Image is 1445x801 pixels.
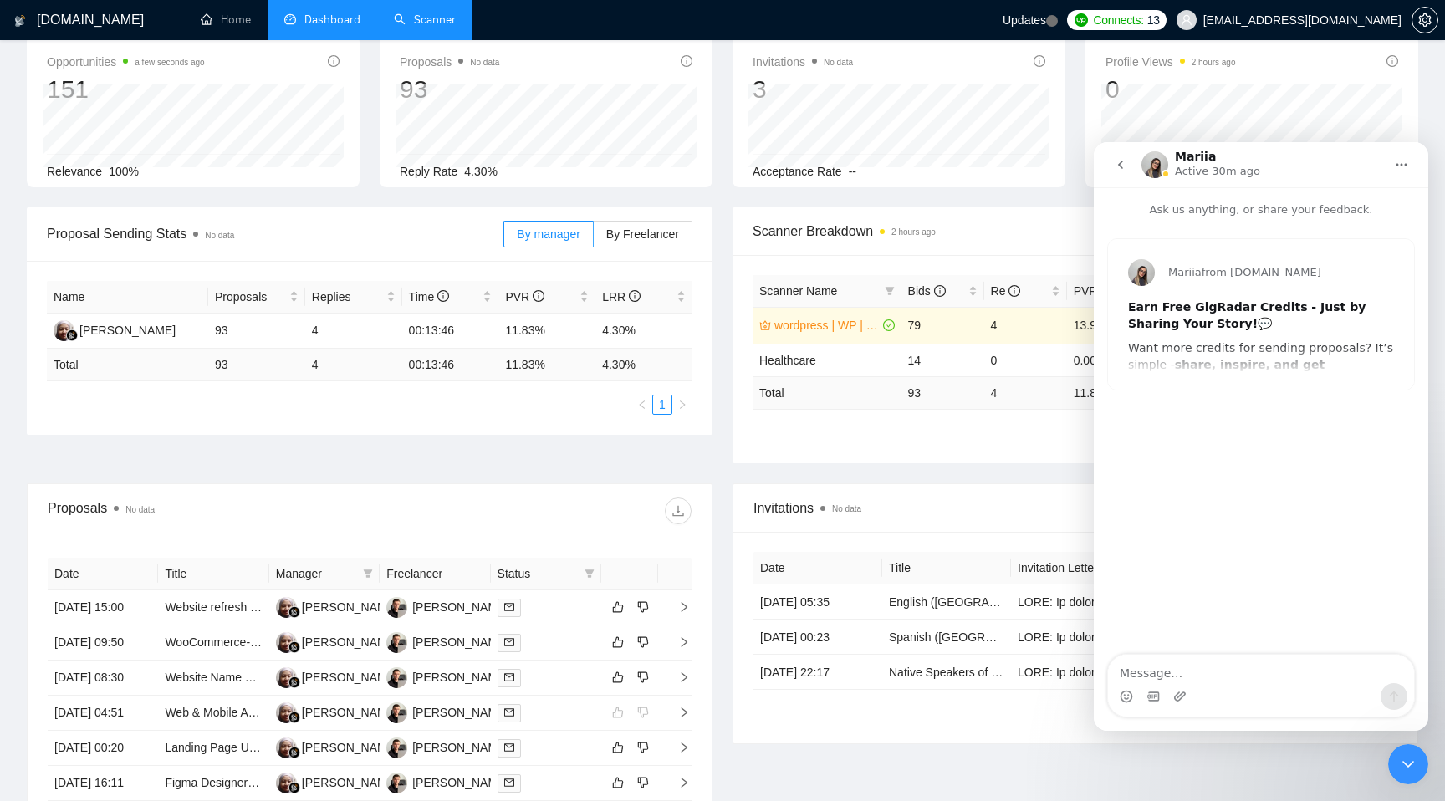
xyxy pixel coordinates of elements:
span: filter [363,569,373,579]
div: [PERSON_NAME] [412,633,508,651]
span: By manager [517,227,580,241]
img: OS [386,737,407,758]
div: 151 [47,74,205,105]
td: 11.83 % [1067,376,1150,409]
td: 11.83 % [498,349,595,381]
span: 100% [109,165,139,178]
td: 0 [984,344,1067,376]
span: Manager [276,564,356,583]
span: dashboard [284,13,296,25]
a: NM[PERSON_NAME] [276,670,398,683]
span: Proposals [400,52,499,72]
span: Scanner Name [759,284,837,298]
a: NM[PERSON_NAME] [54,323,176,336]
a: Landing Page UX Design [165,741,296,754]
span: No data [824,58,853,67]
span: left [637,400,647,410]
span: Replies [312,288,383,306]
span: Connects: [1093,11,1143,29]
a: setting [1412,13,1438,27]
span: mail [504,637,514,647]
td: [DATE] 04:51 [48,696,158,731]
th: Date [48,558,158,590]
span: info-circle [437,290,449,302]
div: [PERSON_NAME] [412,773,508,792]
td: 00:13:46 [402,349,499,381]
th: Invitation Letter [1011,552,1140,584]
img: gigradar-bm.png [66,329,78,341]
img: OS [386,667,407,688]
span: filter [581,561,598,586]
span: like [612,671,624,684]
button: dislike [633,632,653,652]
div: [PERSON_NAME] [302,668,398,686]
span: Time [409,290,449,304]
span: LRR [602,290,641,304]
td: 0.00% [1067,344,1150,376]
span: right [677,400,687,410]
span: Profile Views [1105,52,1236,72]
time: 2 hours ago [1192,58,1236,67]
span: dislike [637,600,649,614]
span: info-circle [1034,55,1045,67]
div: [PERSON_NAME] [302,598,398,616]
a: searchScanner [394,13,456,27]
td: 93 [901,376,984,409]
span: filter [885,286,895,296]
td: Website Name Change and Content Update on WordPress [158,661,268,696]
a: English ([GEOGRAPHIC_DATA]) Voice Actors Needed for Fictional Character Recording [889,595,1347,609]
span: info-circle [934,285,946,297]
a: Figma Designer Needed for Website Redesign from Framer to Next.js [165,776,526,789]
a: NM[PERSON_NAME] [276,775,398,788]
span: info-circle [1386,55,1398,67]
a: OS[PERSON_NAME] [386,705,508,718]
div: [PERSON_NAME] [302,773,398,792]
span: Reply Rate [400,165,457,178]
a: Native Speakers of Russian – Talent Bench for Future Managed Services Recording Projects [889,666,1371,679]
span: mail [504,707,514,717]
div: 93 [400,74,499,105]
img: gigradar-bm.png [288,782,300,793]
button: like [608,597,628,617]
img: NM [276,667,297,688]
a: OS[PERSON_NAME] [386,635,508,648]
span: right [665,601,690,613]
td: 14 [901,344,984,376]
span: like [612,741,624,754]
a: wordpress | WP | "Wocommerce" [774,316,880,334]
span: filter [360,561,376,586]
span: info-circle [328,55,340,67]
button: setting [1412,7,1438,33]
div: [PERSON_NAME] [412,668,508,686]
span: mail [504,672,514,682]
iframe: Intercom live chat [1094,142,1428,731]
span: dislike [637,671,649,684]
td: [DATE] 16:11 [48,766,158,801]
time: a few seconds ago [135,58,204,67]
span: like [612,635,624,649]
td: 4 [984,307,1067,344]
td: [DATE] 05:35 [753,584,882,620]
a: Website Name Change and Content Update on WordPress [165,671,471,684]
td: 4 [305,314,402,349]
span: crown [759,319,771,331]
span: right [665,636,690,648]
li: Previous Page [632,395,652,415]
div: [PERSON_NAME] [79,321,176,339]
td: [DATE] 15:00 [48,590,158,625]
time: 2 hours ago [891,227,936,237]
div: [PERSON_NAME] [412,703,508,722]
a: homeHome [201,13,251,27]
span: Updates [1003,13,1046,27]
span: dislike [637,776,649,789]
img: logo [14,8,26,34]
td: Native Speakers of Russian – Talent Bench for Future Managed Services Recording Projects [882,655,1011,690]
td: [DATE] 08:30 [48,661,158,696]
a: OS[PERSON_NAME] [386,775,508,788]
span: Invitations [753,52,853,72]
